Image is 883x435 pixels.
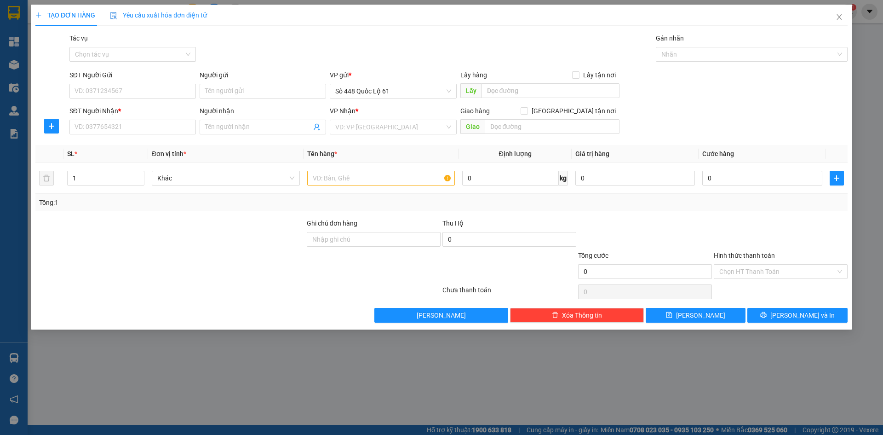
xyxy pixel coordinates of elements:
input: Dọc đường [485,119,619,134]
div: SĐT Người Nhận [69,106,196,116]
span: VP Nhận [330,107,356,115]
button: delete [39,171,54,186]
span: Lấy [460,83,482,98]
span: save [666,312,673,319]
button: Close [826,5,852,30]
img: icon [110,12,117,19]
span: Khác [157,171,294,185]
span: plus [45,122,58,130]
div: Người gửi [200,70,326,80]
span: printer [760,312,767,319]
span: Lấy tận nơi [579,70,619,80]
input: Ghi chú đơn hàng [307,232,441,247]
input: VD: Bàn, Ghế [307,171,455,186]
div: Tổng: 1 [39,197,341,208]
span: Lấy hàng [460,71,487,79]
div: Chưa thanh toán [441,285,577,301]
div: VP gửi [330,70,457,80]
span: TẠO ĐƠN HÀNG [35,12,95,19]
label: Tác vụ [69,35,88,42]
span: [PERSON_NAME] và In [770,310,835,320]
label: Hình thức thanh toán [714,252,775,259]
span: Thu Hộ [442,220,464,227]
span: Giao hàng [460,107,490,115]
button: deleteXóa Thông tin [510,308,644,323]
button: [PERSON_NAME] [375,308,509,323]
label: Ghi chú đơn hàng [307,220,357,227]
span: Tên hàng [307,150,337,157]
button: printer[PERSON_NAME] và In [748,308,848,323]
label: Gán nhãn [656,35,684,42]
span: kg [559,171,568,186]
span: plus [35,12,42,18]
span: Yêu cầu xuất hóa đơn điện tử [110,12,207,19]
span: user-add [314,123,321,131]
button: plus [830,171,844,186]
button: save[PERSON_NAME] [646,308,745,323]
span: Giá trị hàng [575,150,609,157]
span: [PERSON_NAME] [677,310,726,320]
span: [GEOGRAPHIC_DATA] tận nơi [528,106,619,116]
span: SL [67,150,75,157]
button: plus [44,119,59,133]
span: close [836,13,843,21]
span: Giao [460,119,485,134]
div: Người nhận [200,106,326,116]
div: SĐT Người Gửi [69,70,196,80]
span: [PERSON_NAME] [417,310,466,320]
input: 0 [575,171,695,186]
span: Định lượng [499,150,532,157]
span: Xóa Thông tin [562,310,602,320]
span: Cước hàng [702,150,734,157]
span: Số 448 Quốc Lộ 61 [336,84,451,98]
input: Dọc đường [482,83,619,98]
span: plus [830,174,843,182]
span: Đơn vị tính [152,150,186,157]
span: delete [552,312,558,319]
span: Tổng cước [578,252,608,259]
